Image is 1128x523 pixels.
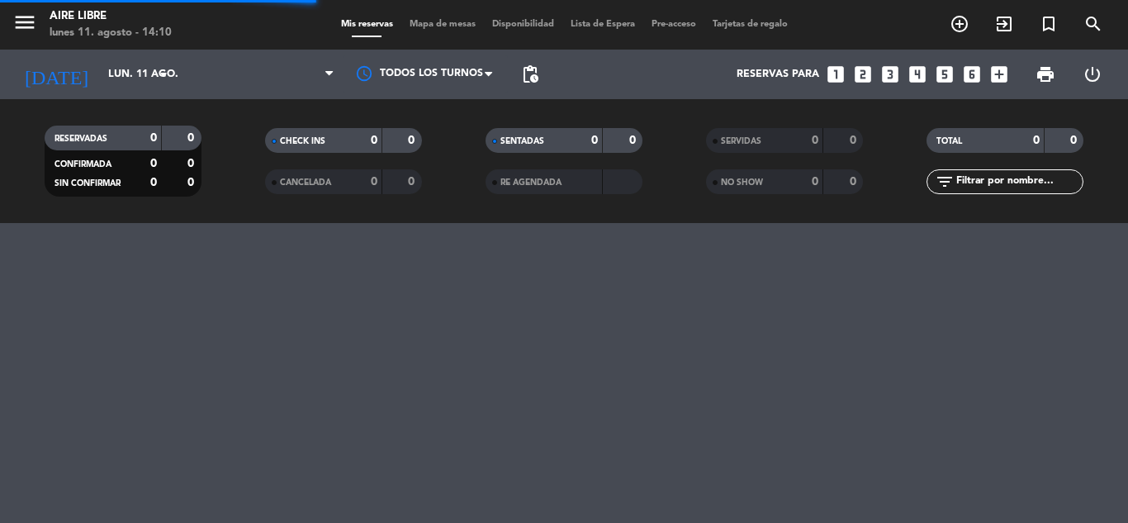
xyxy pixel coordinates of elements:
i: arrow_drop_down [154,64,173,84]
strong: 0 [371,176,377,188]
input: Filtrar por nombre... [955,173,1083,191]
strong: 0 [150,132,157,144]
strong: 0 [1033,135,1040,146]
span: Mis reservas [333,20,401,29]
div: Aire Libre [50,8,172,25]
strong: 0 [812,176,818,188]
span: CONFIRMADA [55,160,111,169]
strong: 0 [1070,135,1080,146]
i: add_circle_outline [950,14,969,34]
button: menu [12,10,37,40]
i: [DATE] [12,56,100,93]
span: Tarjetas de regalo [704,20,796,29]
strong: 0 [187,158,197,169]
i: add_box [988,64,1010,85]
div: lunes 11. agosto - 14:10 [50,25,172,41]
div: LOG OUT [1069,50,1116,99]
strong: 0 [629,135,639,146]
i: power_settings_new [1083,64,1102,84]
span: CANCELADA [280,178,331,187]
strong: 0 [850,135,860,146]
span: Disponibilidad [484,20,562,29]
i: looks_6 [961,64,983,85]
span: TOTAL [936,137,962,145]
span: Lista de Espera [562,20,643,29]
strong: 0 [408,135,418,146]
strong: 0 [150,158,157,169]
i: filter_list [935,172,955,192]
i: looks_4 [907,64,928,85]
span: Reservas para [737,69,819,80]
strong: 0 [850,176,860,188]
i: looks_two [852,64,874,85]
i: menu [12,10,37,35]
i: exit_to_app [994,14,1014,34]
i: turned_in_not [1039,14,1059,34]
strong: 0 [187,177,197,188]
span: SERVIDAS [721,137,761,145]
span: pending_actions [520,64,540,84]
span: Mapa de mesas [401,20,484,29]
span: NO SHOW [721,178,763,187]
strong: 0 [187,132,197,144]
span: print [1036,64,1055,84]
span: RESERVADAS [55,135,107,143]
span: CHECK INS [280,137,325,145]
i: looks_5 [934,64,955,85]
span: Pre-acceso [643,20,704,29]
span: RE AGENDADA [500,178,562,187]
i: looks_one [825,64,846,85]
i: search [1083,14,1103,34]
strong: 0 [371,135,377,146]
i: looks_3 [879,64,901,85]
strong: 0 [150,177,157,188]
strong: 0 [812,135,818,146]
span: SIN CONFIRMAR [55,179,121,188]
strong: 0 [591,135,598,146]
span: SENTADAS [500,137,544,145]
strong: 0 [408,176,418,188]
